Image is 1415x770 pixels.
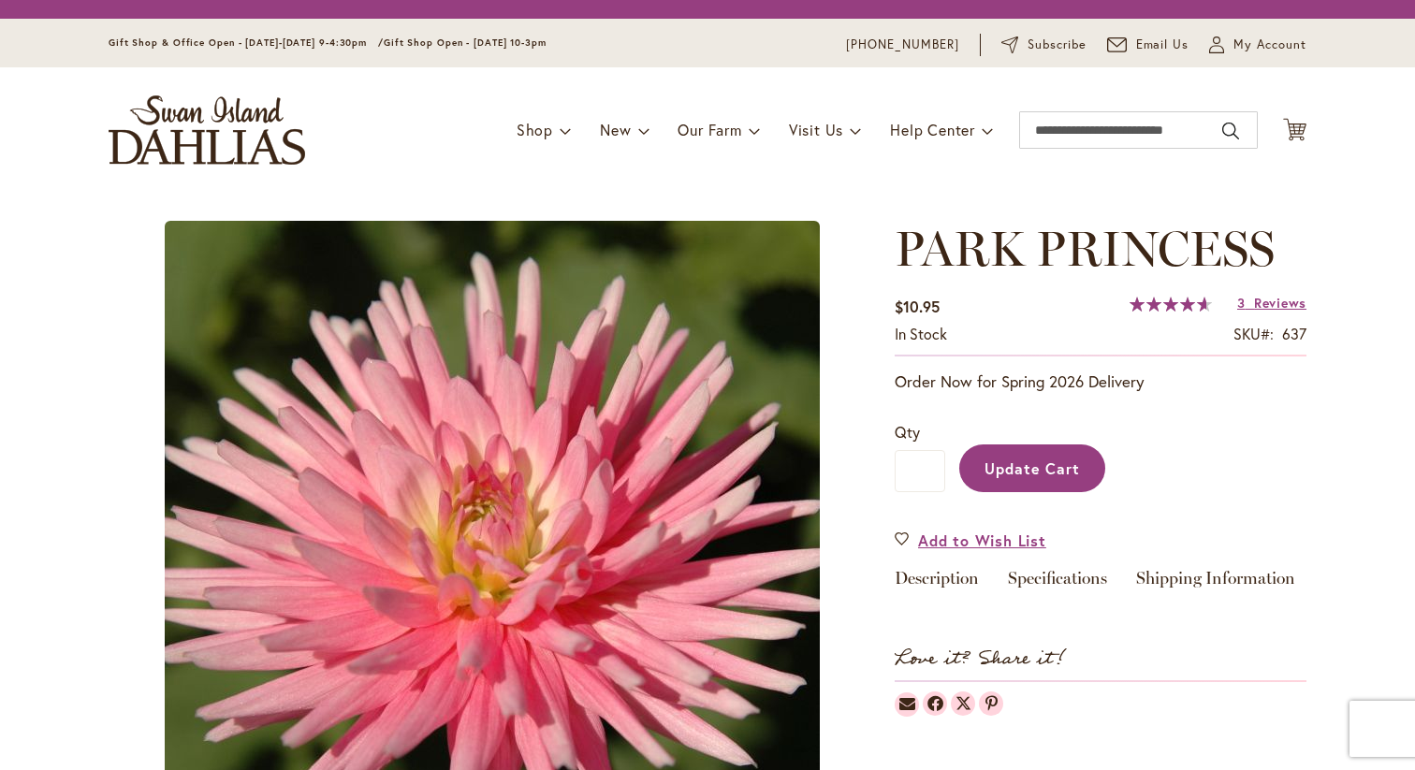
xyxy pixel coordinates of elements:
[600,120,631,139] span: New
[923,691,947,716] a: Dahlias on Facebook
[678,120,741,139] span: Our Farm
[1130,297,1212,312] div: 93%
[1001,36,1087,54] a: Subscribe
[846,36,959,54] a: [PHONE_NUMBER]
[895,644,1066,675] strong: Love it? Share it!
[1254,294,1306,312] span: Reviews
[1209,36,1306,54] button: My Account
[890,120,975,139] span: Help Center
[895,297,940,316] span: $10.95
[985,458,1081,478] span: Update Cart
[1233,324,1274,343] strong: SKU
[1282,324,1306,345] div: 637
[951,691,975,716] a: Dahlias on Twitter
[895,570,979,597] a: Description
[895,219,1275,278] span: PARK PRINCESS
[1136,36,1189,54] span: Email Us
[109,36,384,49] span: Gift Shop & Office Open - [DATE]-[DATE] 9-4:30pm /
[895,324,947,345] div: Availability
[1107,36,1189,54] a: Email Us
[789,120,843,139] span: Visit Us
[918,530,1046,551] span: Add to Wish List
[1008,570,1107,597] a: Specifications
[959,444,1105,492] button: Update Cart
[895,530,1046,551] a: Add to Wish List
[895,422,920,442] span: Qty
[895,570,1306,597] div: Detailed Product Info
[895,324,947,343] span: In stock
[384,36,547,49] span: Gift Shop Open - [DATE] 10-3pm
[1233,36,1306,54] span: My Account
[517,120,553,139] span: Shop
[1237,294,1306,312] a: 3 Reviews
[1222,116,1239,146] button: Search
[1237,294,1246,312] span: 3
[109,95,305,165] a: store logo
[895,370,1306,393] p: Order Now for Spring 2026 Delivery
[1028,36,1087,54] span: Subscribe
[1136,570,1295,597] a: Shipping Information
[979,691,1003,716] a: Dahlias on Pinterest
